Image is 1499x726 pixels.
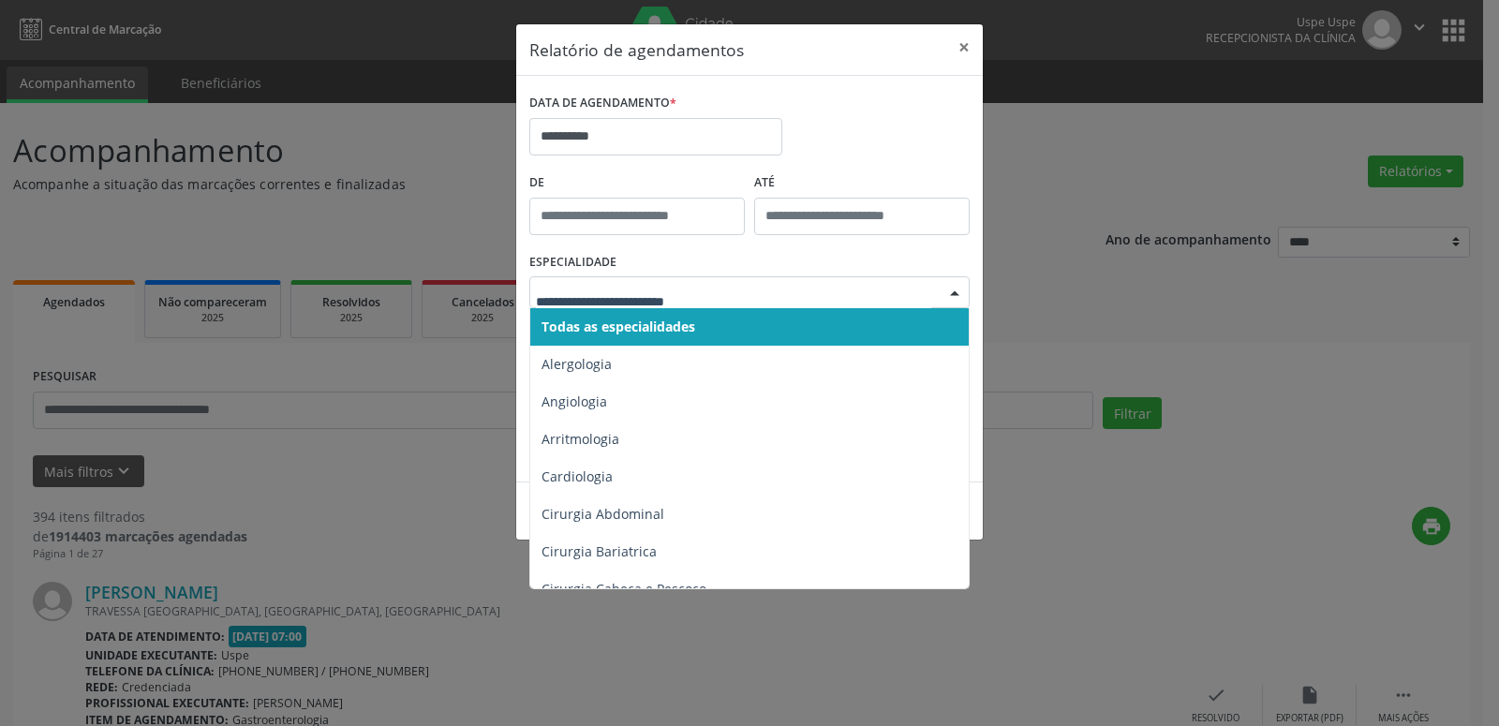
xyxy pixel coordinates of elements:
[542,505,664,523] span: Cirurgia Abdominal
[529,37,744,62] h5: Relatório de agendamentos
[529,248,616,277] label: ESPECIALIDADE
[542,430,619,448] span: Arritmologia
[542,393,607,410] span: Angiologia
[542,467,613,485] span: Cardiologia
[542,318,695,335] span: Todas as especialidades
[529,169,745,198] label: De
[542,580,706,598] span: Cirurgia Cabeça e Pescoço
[542,542,657,560] span: Cirurgia Bariatrica
[529,89,676,118] label: DATA DE AGENDAMENTO
[945,24,983,70] button: Close
[542,355,612,373] span: Alergologia
[754,169,970,198] label: ATÉ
